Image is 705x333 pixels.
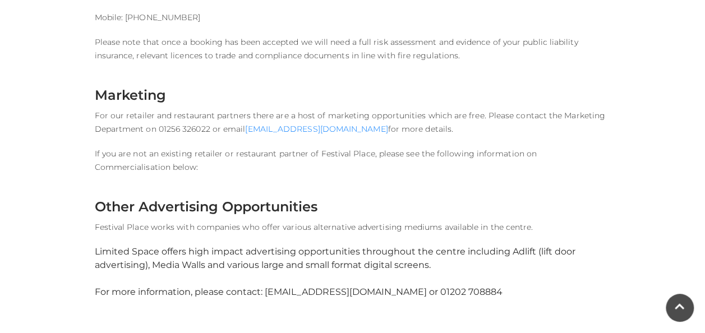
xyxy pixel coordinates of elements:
[95,147,611,174] p: If you are not an existing retailer or restaurant partner of Festival Place, please see the follo...
[95,220,611,234] p: Festival Place works with companies who offer various alternative advertising mediums available i...
[245,124,388,134] a: [EMAIL_ADDRESS][DOMAIN_NAME]
[95,35,611,62] p: Please note that once a booking has been accepted we will need a full risk assessment and evidenc...
[95,11,611,24] p: Mobile: [PHONE_NUMBER]
[95,87,611,103] h4: Marketing
[95,109,611,136] p: For our retailer and restaurant partners there are a host of marketing opportunities which are fr...
[95,198,611,215] h4: Other Advertising Opportunities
